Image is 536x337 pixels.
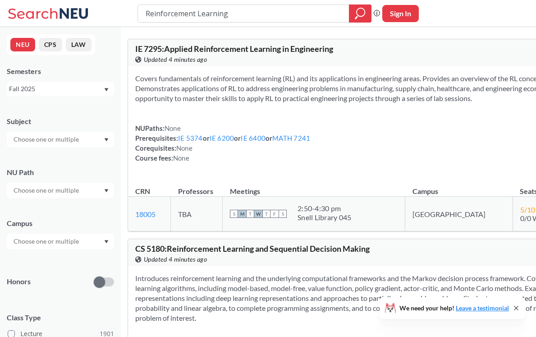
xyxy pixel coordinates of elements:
[7,167,114,177] div: NU Path
[144,254,207,264] span: Updated 4 minutes ago
[178,134,203,142] a: IE 5374
[246,210,254,218] span: T
[176,144,192,152] span: None
[272,134,310,142] a: MATH 7241
[9,134,85,145] input: Choose one or multiple
[135,210,156,218] a: 18005
[135,244,370,254] span: CS 5180 : Reinforcement Learning and Sequential Decision Making
[7,132,114,147] div: Dropdown arrow
[262,210,270,218] span: T
[7,277,31,287] p: Honors
[456,304,509,312] a: Leave a testimonial
[104,189,109,193] svg: Dropdown arrow
[171,197,223,231] td: TBA
[165,124,181,132] span: None
[135,44,333,54] span: IE 7295 : Applied Reinforcement Learning in Engineering
[7,82,114,96] div: Fall 2025Dropdown arrow
[349,5,371,23] div: magnifying glass
[104,240,109,244] svg: Dropdown arrow
[382,5,419,22] button: Sign In
[7,66,114,76] div: Semesters
[7,183,114,198] div: Dropdown arrow
[355,7,366,20] svg: magnifying glass
[9,185,85,196] input: Choose one or multiple
[104,138,109,142] svg: Dropdown arrow
[39,38,62,51] button: CPS
[254,210,262,218] span: W
[279,210,287,218] span: S
[405,177,513,197] th: Campus
[230,210,238,218] span: S
[238,210,246,218] span: M
[135,123,311,163] div: NUPaths: Prerequisites: or or or Corequisites: Course fees:
[223,177,405,197] th: Meetings
[270,210,279,218] span: F
[298,213,351,222] div: Snell Library 045
[10,38,35,51] button: NEU
[144,55,207,65] span: Updated 4 minutes ago
[520,205,535,214] span: 5 / 10
[7,234,114,249] div: Dropdown arrow
[241,134,266,142] a: IE 6400
[210,134,234,142] a: IE 6200
[135,186,150,196] div: CRN
[7,313,114,323] span: Class Type
[298,204,351,213] div: 2:50 - 4:30 pm
[104,88,109,92] svg: Dropdown arrow
[405,197,513,231] td: [GEOGRAPHIC_DATA]
[66,38,92,51] button: LAW
[7,116,114,126] div: Subject
[171,177,223,197] th: Professors
[9,236,85,247] input: Choose one or multiple
[9,84,103,94] div: Fall 2025
[145,6,343,21] input: Class, professor, course number, "phrase"
[399,305,509,311] span: We need your help!
[173,154,189,162] span: None
[7,218,114,228] div: Campus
